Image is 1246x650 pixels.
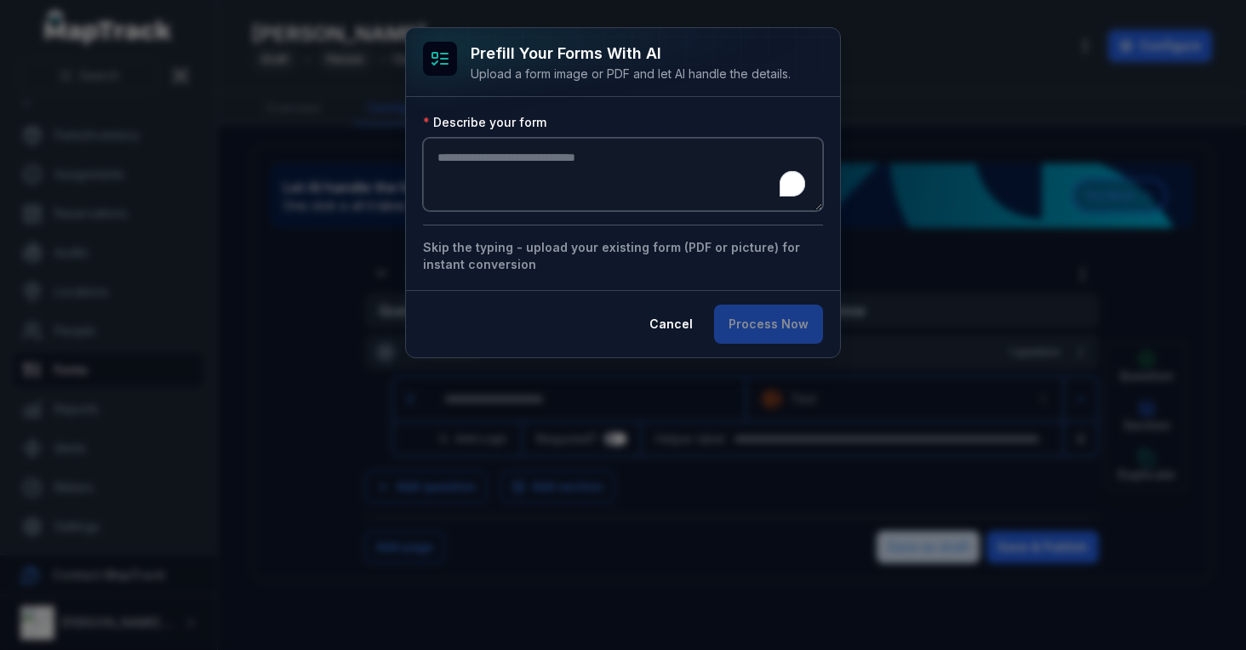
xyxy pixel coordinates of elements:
h3: Prefill Your Forms with AI [471,42,791,66]
div: Upload a form image or PDF and let AI handle the details. [471,66,791,83]
label: Describe your form [423,114,546,131]
button: Skip the typing - upload your existing form (PDF or picture) for instant conversion [423,239,823,273]
textarea: To enrich screen reader interactions, please activate Accessibility in Grammarly extension settings [423,138,823,211]
button: Cancel [635,305,707,344]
